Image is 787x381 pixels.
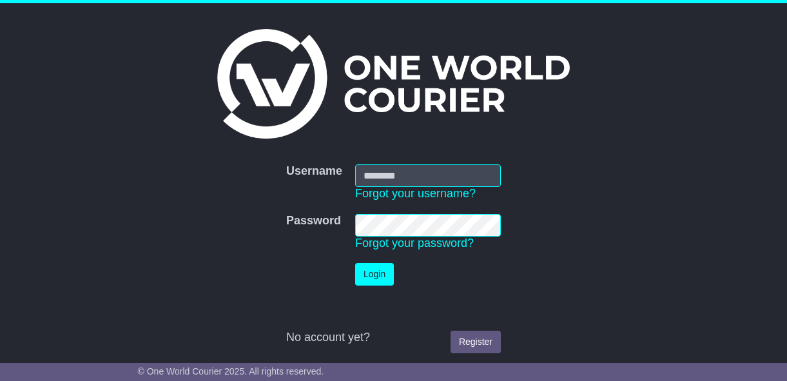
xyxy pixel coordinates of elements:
[286,164,342,179] label: Username
[286,214,341,228] label: Password
[355,263,394,286] button: Login
[451,331,501,353] a: Register
[217,29,569,139] img: One World
[286,331,501,345] div: No account yet?
[355,237,474,249] a: Forgot your password?
[355,187,476,200] a: Forgot your username?
[138,366,324,376] span: © One World Courier 2025. All rights reserved.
